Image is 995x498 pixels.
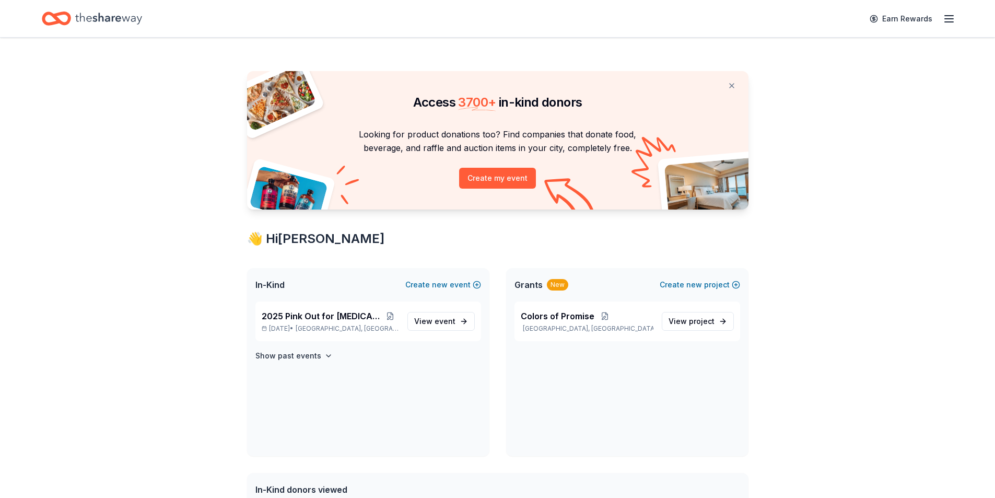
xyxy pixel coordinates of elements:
span: 2025 Pink Out for [MEDICAL_DATA] [262,310,382,322]
span: View [414,315,455,328]
span: View [669,315,715,328]
span: project [689,317,715,326]
a: View project [662,312,734,331]
button: Createnewevent [405,279,481,291]
span: Colors of Promise [521,310,594,322]
span: event [435,317,455,326]
a: View event [407,312,475,331]
img: Pizza [235,65,317,132]
div: New [547,279,568,291]
span: new [432,279,448,291]
span: Grants [514,279,543,291]
button: Create my event [459,168,536,189]
p: [DATE] • [262,325,399,333]
button: Createnewproject [660,279,740,291]
span: new [686,279,702,291]
img: Curvy arrow [544,178,596,217]
a: Earn Rewards [863,9,939,28]
span: Access in-kind donors [413,95,582,110]
div: 👋 Hi [PERSON_NAME] [247,230,748,247]
p: Looking for product donations too? Find companies that donate food, beverage, and raffle and auct... [260,128,736,155]
h4: Show past events [255,350,321,362]
div: In-Kind donors viewed [255,483,490,496]
span: [GEOGRAPHIC_DATA], [GEOGRAPHIC_DATA] [296,325,399,333]
button: Show past events [255,350,333,362]
a: Home [42,6,142,31]
span: In-Kind [255,279,285,291]
span: 3700 + [458,95,496,110]
p: [GEOGRAPHIC_DATA], [GEOGRAPHIC_DATA] [521,325,653,333]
